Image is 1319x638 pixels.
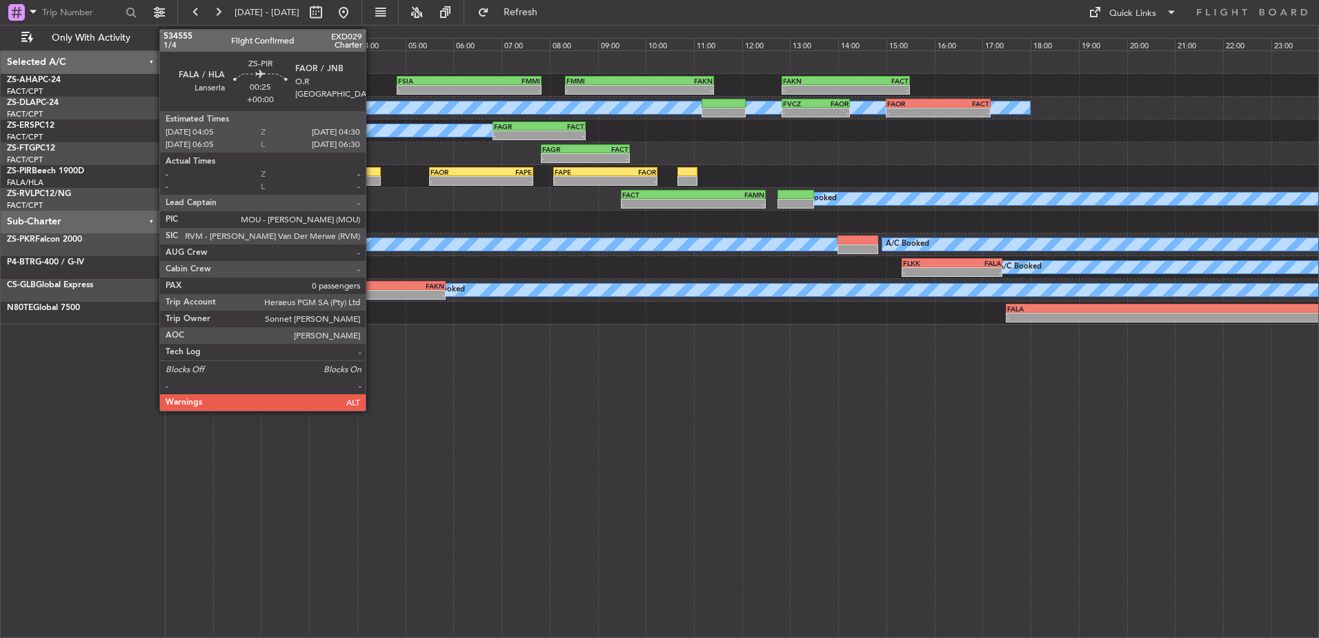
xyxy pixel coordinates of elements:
div: FAKN [219,282,445,290]
div: FAMN [693,191,764,199]
div: - [605,177,656,185]
div: FALA [1007,304,1238,313]
span: Refresh [492,8,550,17]
div: 13:00 [790,38,838,50]
div: - [430,177,482,185]
div: 00:00 [165,38,213,50]
div: FAKN [639,77,713,85]
div: 16:00 [935,38,983,50]
div: - [469,86,540,94]
div: 20:00 [1127,38,1176,50]
div: FAPE [481,168,532,176]
div: 14:00 [838,38,886,50]
div: FAOR [605,168,656,176]
a: ZS-FTGPC12 [7,144,55,153]
span: ZS-PIR [7,167,32,175]
a: N80TEGlobal 7500 [7,304,80,312]
div: - [539,131,584,139]
div: - [903,268,952,276]
button: Refresh [471,1,554,23]
div: FAOR [815,99,849,108]
a: CS-GLBGlobal Express [7,281,93,289]
div: FACT [585,145,628,153]
div: 15:00 [886,38,935,50]
a: ZS-AHAPC-24 [7,76,61,84]
div: 21:00 [1175,38,1223,50]
div: A/C Booked [998,257,1042,278]
a: FACT/CPT [7,132,43,142]
div: - [887,108,938,117]
div: - [783,86,846,94]
div: FMMI [566,77,639,85]
div: 08:00 [550,38,598,50]
span: N80TE [7,304,33,312]
a: P4-BTRG-400 / G-IV [7,258,84,267]
div: 02:00 [261,38,309,50]
div: FAPE [555,168,606,176]
div: 22:00 [1223,38,1271,50]
button: Quick Links [1082,1,1184,23]
div: FACT [622,191,693,199]
button: Only With Activity [15,27,150,49]
div: FLKK [903,259,952,267]
div: 09:00 [598,38,646,50]
div: 18:00 [1031,38,1079,50]
div: - [622,200,693,208]
div: - [555,177,606,185]
div: - [481,177,532,185]
div: 03:00 [309,38,357,50]
a: ZS-PKRFalcon 2000 [7,235,82,244]
div: - [846,86,909,94]
div: - [639,86,713,94]
div: A/C Booked [793,188,837,209]
div: - [938,108,989,117]
div: FVCZ [783,99,816,108]
div: FACT [539,122,584,130]
div: FAOR [430,168,482,176]
div: FAOR [887,99,938,108]
span: CS-GLB [7,281,36,289]
span: ZS-FTG [7,144,35,153]
div: 19:00 [1079,38,1127,50]
div: - [1007,313,1238,322]
a: FACT/CPT [7,109,43,119]
a: FACT/CPT [7,155,43,165]
div: - [783,108,816,117]
div: - [952,268,1001,276]
span: ZS-RVL [7,190,34,198]
a: ZS-PIRBeech 1900D [7,167,84,175]
div: FACT [846,77,909,85]
a: FACT/CPT [7,86,43,97]
a: FALA/HLA [7,177,43,188]
span: ZS-PKR [7,235,35,244]
div: FAKN [783,77,846,85]
div: - [542,154,585,162]
div: 04:00 [357,38,406,50]
div: - [693,200,764,208]
div: FSIA [398,77,469,85]
div: - [815,108,849,117]
div: [DATE] - [DATE] [167,28,220,39]
div: FACT [938,99,989,108]
div: - [585,154,628,162]
div: - [494,131,539,139]
span: ZS-DLA [7,99,36,107]
div: Quick Links [1109,7,1156,21]
div: FAGR [542,145,585,153]
div: 17:00 [982,38,1031,50]
div: 01:00 [213,38,261,50]
div: 07:00 [502,38,550,50]
div: FAGR [494,122,539,130]
div: - [219,291,445,299]
a: FACT/CPT [7,200,43,211]
span: ZS-ERS [7,122,34,130]
span: [DATE] - [DATE] [235,6,299,19]
span: Only With Activity [36,33,146,43]
div: - [566,86,639,94]
div: FMMI [469,77,540,85]
a: ZS-ERSPC12 [7,122,54,130]
div: 12:00 [742,38,791,50]
a: ZS-RVLPC12/NG [7,190,71,198]
div: - [398,86,469,94]
div: A/C Booked [886,234,929,255]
